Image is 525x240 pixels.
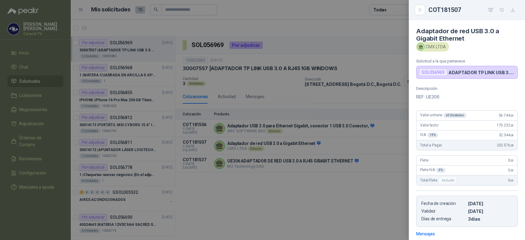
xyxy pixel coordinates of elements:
p: Solicitud a la que pertenece [416,59,518,63]
span: ,08 [510,134,514,137]
span: ,00 [510,179,514,182]
span: Valor bruto [420,123,438,127]
span: Flete [420,158,428,162]
p: Fecha de creación [421,201,466,206]
span: 0 [508,178,514,182]
span: 0 [508,168,514,172]
div: 19 % [427,133,438,138]
div: 0 % [436,168,445,173]
p: Validez [421,209,466,214]
p: [DATE] [468,209,512,214]
h4: Adaptador de red USB 3.0 a Gigabit Ethernet [416,27,518,42]
span: ,08 [510,144,514,147]
span: ,00 [510,169,514,172]
span: 32.344 [499,133,514,137]
span: 56.744 [499,113,514,118]
span: Valor unitario [420,113,466,118]
span: Total Flete [420,177,458,184]
p: REF: UE306 [416,93,518,101]
div: COT181507 [428,5,518,15]
p: Descripción [416,86,518,91]
div: Incluido [438,177,457,184]
span: ,00 [510,114,514,117]
span: ,00 [510,159,514,162]
p: 3 dias [468,216,512,222]
div: CMX LTDA [416,42,449,51]
p: Días de entrega [421,216,466,222]
span: 0 [508,158,514,162]
span: Flete IVA [420,168,445,173]
p: ADAPTADOR TP LINK USB 3.0 A RJ45 1GB WINDOWS [448,70,515,75]
button: Close [416,6,424,14]
span: 202.576 [496,143,514,147]
div: Mensajes [416,230,435,237]
span: Total a Pagar [420,143,442,147]
div: x 3 Unidades [443,113,466,118]
span: ,00 [510,124,514,127]
span: 170.232 [496,123,514,127]
div: SOL056969 [419,69,447,76]
span: IVA [420,133,438,138]
p: [DATE] [468,201,512,206]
